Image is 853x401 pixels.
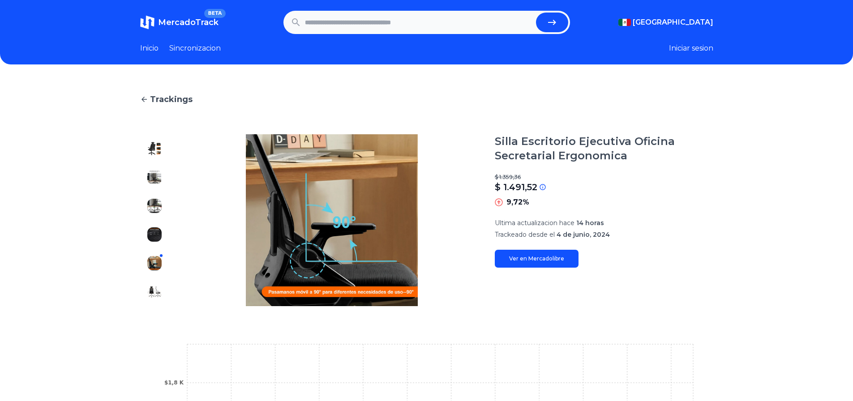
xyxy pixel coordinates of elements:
[147,199,162,213] img: Silla Escritorio Ejecutiva Oficina Secretarial Ergonomica
[140,15,219,30] a: MercadoTrackBETA
[495,174,713,181] p: $ 1.359,36
[187,134,477,306] img: Silla Escritorio Ejecutiva Oficina Secretarial Ergonomica
[618,19,631,26] img: Mexico
[506,197,529,208] p: 9,72%
[147,141,162,156] img: Silla Escritorio Ejecutiva Oficina Secretarial Ergonomica
[147,227,162,242] img: Silla Escritorio Ejecutiva Oficina Secretarial Ergonomica
[150,93,193,106] span: Trackings
[204,9,225,18] span: BETA
[158,17,219,27] span: MercadoTrack
[633,17,713,28] span: [GEOGRAPHIC_DATA]
[618,17,713,28] button: [GEOGRAPHIC_DATA]
[169,43,221,54] a: Sincronizacion
[140,43,159,54] a: Inicio
[495,230,555,239] span: Trackeado desde el
[140,93,713,106] a: Trackings
[147,256,162,270] img: Silla Escritorio Ejecutiva Oficina Secretarial Ergonomica
[147,285,162,299] img: Silla Escritorio Ejecutiva Oficina Secretarial Ergonomica
[495,181,537,193] p: $ 1.491,52
[140,15,154,30] img: MercadoTrack
[147,170,162,184] img: Silla Escritorio Ejecutiva Oficina Secretarial Ergonomica
[495,250,579,268] a: Ver en Mercadolibre
[495,134,713,163] h1: Silla Escritorio Ejecutiva Oficina Secretarial Ergonomica
[669,43,713,54] button: Iniciar sesion
[495,219,574,227] span: Ultima actualizacion hace
[164,380,184,386] tspan: $1,8 K
[557,230,610,239] span: 4 de junio, 2024
[576,219,604,227] span: 14 horas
